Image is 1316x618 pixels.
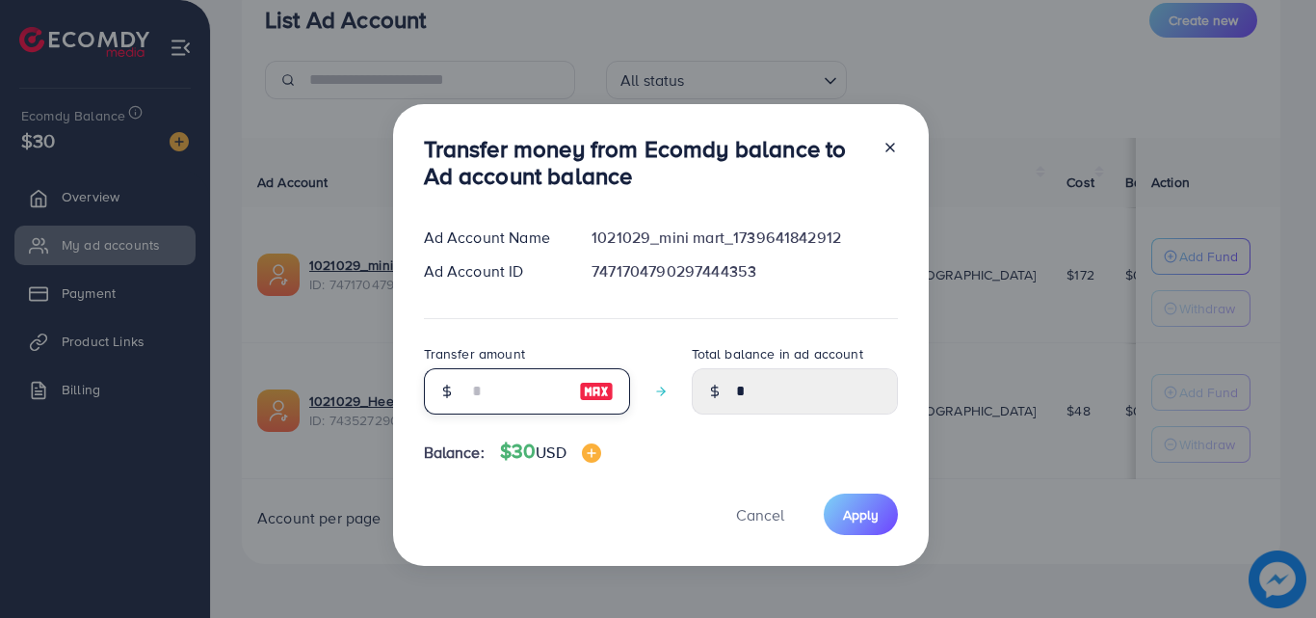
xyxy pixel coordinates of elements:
div: Ad Account Name [408,227,577,249]
span: Cancel [736,504,784,525]
button: Cancel [712,494,808,535]
button: Apply [824,494,898,535]
div: Ad Account ID [408,260,577,282]
label: Total balance in ad account [692,344,863,363]
img: image [579,380,614,403]
span: USD [536,442,566,463]
label: Transfer amount [424,344,525,363]
div: 1021029_mini mart_1739641842912 [576,227,912,249]
h3: Transfer money from Ecomdy balance to Ad account balance [424,135,867,191]
div: 7471704790297444353 [576,260,912,282]
img: image [582,443,601,463]
h4: $30 [500,440,601,464]
span: Balance: [424,442,485,464]
span: Apply [843,505,879,524]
